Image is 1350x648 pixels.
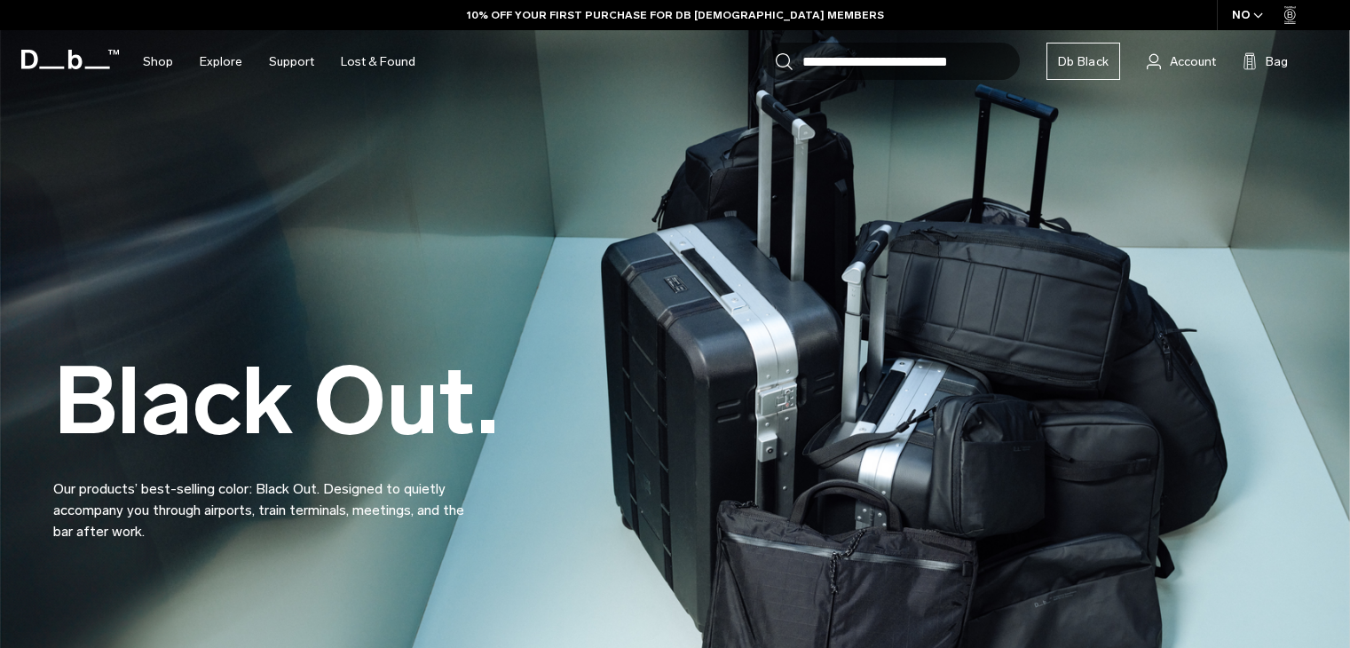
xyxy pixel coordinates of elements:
button: Bag [1243,51,1288,72]
h2: Black Out. [53,355,499,448]
span: Bag [1266,52,1288,71]
a: Explore [200,30,242,93]
a: Account [1147,51,1216,72]
a: Support [269,30,314,93]
a: Shop [143,30,173,93]
span: Account [1170,52,1216,71]
p: Our products’ best-selling color: Black Out. Designed to quietly accompany you through airports, ... [53,457,479,542]
a: Lost & Found [341,30,415,93]
nav: Main Navigation [130,30,429,93]
a: 10% OFF YOUR FIRST PURCHASE FOR DB [DEMOGRAPHIC_DATA] MEMBERS [467,7,884,23]
a: Db Black [1046,43,1120,80]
